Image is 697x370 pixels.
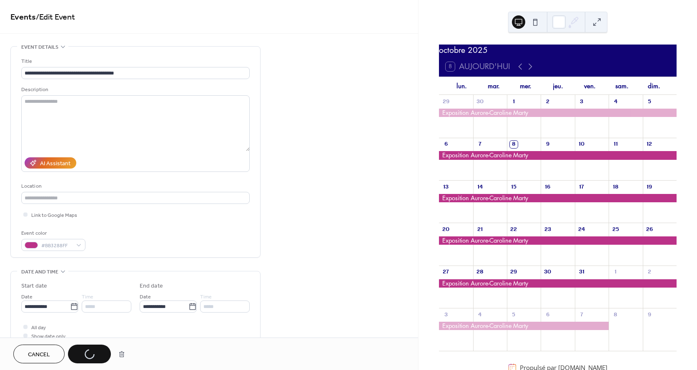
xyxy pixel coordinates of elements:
div: 7 [476,141,484,148]
div: 21 [476,226,484,233]
span: All day [31,323,46,332]
div: 6 [544,311,552,318]
div: 16 [544,183,552,191]
div: 5 [510,311,517,318]
div: AI Assistant [40,159,70,168]
div: 12 [646,141,653,148]
button: Cancel [13,345,65,363]
span: Time [200,293,212,301]
a: Events [10,9,36,25]
span: Cancel [28,350,50,359]
div: 1 [510,98,517,105]
div: 6 [442,141,449,148]
div: 23 [544,226,552,233]
div: dim. [638,77,670,95]
div: 10 [578,141,585,148]
div: Event color [21,229,84,238]
span: / Edit Event [36,9,75,25]
div: 2 [544,98,552,105]
div: Title [21,57,248,66]
div: Exposition Aurore-Caroline Marty [439,322,609,330]
button: AI Assistant [25,157,76,169]
div: 19 [646,183,653,191]
div: mar. [478,77,510,95]
div: 4 [612,98,619,105]
div: 26 [646,226,653,233]
div: 24 [578,226,585,233]
div: ven. [574,77,606,95]
div: 22 [510,226,517,233]
div: 13 [442,183,449,191]
div: Exposition Aurore-Caroline Marty [439,109,677,117]
div: 7 [578,311,585,318]
div: lun. [446,77,478,95]
div: 14 [476,183,484,191]
span: #BB3288FF [41,241,72,250]
span: Date [21,293,33,301]
div: 28 [476,268,484,276]
div: 8 [612,311,619,318]
div: 29 [510,268,517,276]
div: 1 [612,268,619,276]
div: Location [21,182,248,191]
span: Event details [21,43,58,52]
div: 9 [544,141,552,148]
div: 5 [646,98,653,105]
div: 15 [510,183,517,191]
span: Date [140,293,151,301]
div: Description [21,85,248,94]
div: Exposition Aurore-Caroline Marty [439,194,677,202]
div: 17 [578,183,585,191]
div: 3 [442,311,449,318]
span: Time [82,293,93,301]
div: 20 [442,226,449,233]
div: Start date [21,282,47,291]
span: Date and time [21,268,58,276]
span: Link to Google Maps [31,211,77,220]
div: octobre 2025 [439,45,677,57]
div: 8 [510,141,517,148]
div: End date [140,282,163,291]
div: 31 [578,268,585,276]
span: Show date only [31,332,65,341]
div: 30 [476,98,484,105]
div: 30 [544,268,552,276]
div: 25 [612,226,619,233]
div: 3 [578,98,585,105]
div: mer. [510,77,542,95]
div: 11 [612,141,619,148]
div: 4 [476,311,484,318]
div: jeu. [542,77,574,95]
div: Exposition Aurore-Caroline Marty [439,151,677,159]
div: 18 [612,183,619,191]
div: sam. [606,77,638,95]
div: 29 [442,98,449,105]
div: Exposition Aurore-Caroline Marty [439,236,677,245]
div: 2 [646,268,653,276]
div: 27 [442,268,449,276]
div: Exposition Aurore-Caroline Marty [439,279,677,288]
div: 9 [646,311,653,318]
